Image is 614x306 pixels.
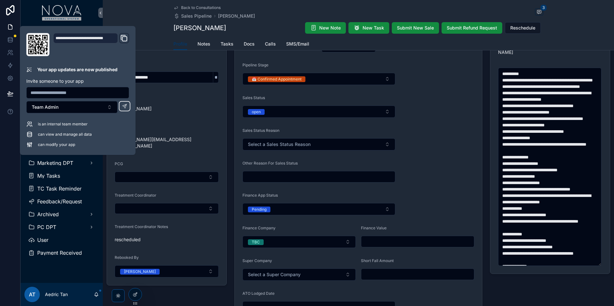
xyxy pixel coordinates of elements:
[124,269,156,275] div: [PERSON_NAME]
[252,109,261,115] div: open
[242,106,395,118] button: Select Button
[242,291,275,296] span: ATO Lodged Date
[244,38,255,51] a: Docs
[221,38,233,51] a: Tasks
[115,203,219,214] button: Select Button
[115,106,219,112] span: [PERSON_NAME]
[252,207,267,212] div: Pending
[248,271,301,278] span: Select a Super Company
[38,132,92,137] span: can view and manage all data
[173,5,221,10] a: Back to Consultations
[242,203,395,215] button: Select Button
[221,41,233,47] span: Tasks
[24,221,99,233] a: PC DPT
[181,13,212,19] span: Sales Pipeline
[115,193,156,198] span: Treatment Coordinator
[265,41,276,47] span: Calls
[242,128,279,133] span: Sales Status Reason
[115,236,219,243] span: rescheduled
[286,38,309,51] a: SMS/Email
[442,22,502,34] button: Submit Refund Request
[361,225,387,230] span: Finance Value
[535,8,543,16] button: 3
[115,265,219,277] button: Select Button
[242,268,356,281] button: Select Button
[252,239,260,245] div: TBC
[248,141,311,148] span: Select a Sales Status Reason
[24,208,99,220] a: Archived
[42,5,82,21] img: App logo
[173,41,187,47] span: Profile
[540,4,547,11] span: 3
[37,237,48,242] span: User
[24,247,99,259] a: Payment Received
[510,25,535,31] span: Reschedule
[115,136,219,149] span: [PERSON_NAME][EMAIL_ADDRESS][DOMAIN_NAME]
[53,33,129,56] div: Domain and Custom Link
[218,13,255,19] a: [PERSON_NAME]
[32,104,58,110] span: Team Admin
[319,25,341,31] span: New Note
[37,250,82,255] span: Payment Received
[24,196,99,207] a: Feedback/Request
[24,170,99,182] a: My Tasks
[242,258,272,263] span: Super Company
[38,142,75,147] span: can modify your app
[181,5,221,10] span: Back to Consultations
[242,161,298,166] span: Other Reason For Sales Status
[37,212,59,217] span: Archived
[26,101,118,113] button: Select Button
[505,22,541,34] button: Reschedule
[305,22,346,34] button: New Note
[21,26,103,267] div: scrollable content
[37,199,82,204] span: Feedback/Request
[37,186,82,191] span: TC Task Reminder
[115,224,168,229] span: Treatment Coordinator Notes
[173,23,226,32] h1: [PERSON_NAME]
[242,73,395,85] button: Select Button
[38,122,88,127] span: is an internal team member
[361,258,394,263] span: Short Fall Amount
[37,66,118,73] p: Your app updates are now published
[242,95,265,100] span: Sales Status
[242,138,395,150] button: Select Button
[244,41,255,47] span: Docs
[286,41,309,47] span: SMS/Email
[29,291,35,298] span: AT
[173,13,212,19] a: Sales Pipeline
[37,160,73,166] span: Marketing DPT
[37,225,56,230] span: PC DPT
[242,63,268,67] span: Pipeline Stage
[242,225,276,230] span: Finance Company
[197,41,210,47] span: Notes
[252,76,302,82] div: 📅 Confirmed Appointment
[447,25,497,31] span: Submit Refund Request
[197,38,210,51] a: Notes
[397,25,434,31] span: Submit New Sale
[392,22,439,34] button: Submit New Sale
[115,172,219,183] button: Select Button
[24,234,99,246] a: User
[173,38,187,50] a: Profile
[242,193,278,198] span: Finance App Status
[26,78,129,84] p: Invite someone to your app
[348,22,389,34] button: New Task
[115,255,139,260] span: Rebooked By
[363,25,384,31] span: New Task
[37,173,60,178] span: My Tasks
[45,291,68,298] p: Aedric Tan
[24,157,99,169] a: Marketing DPT
[242,236,356,248] button: Select Button
[115,161,123,166] span: PCG
[24,183,99,194] a: TC Task Reminder
[265,38,276,51] a: Calls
